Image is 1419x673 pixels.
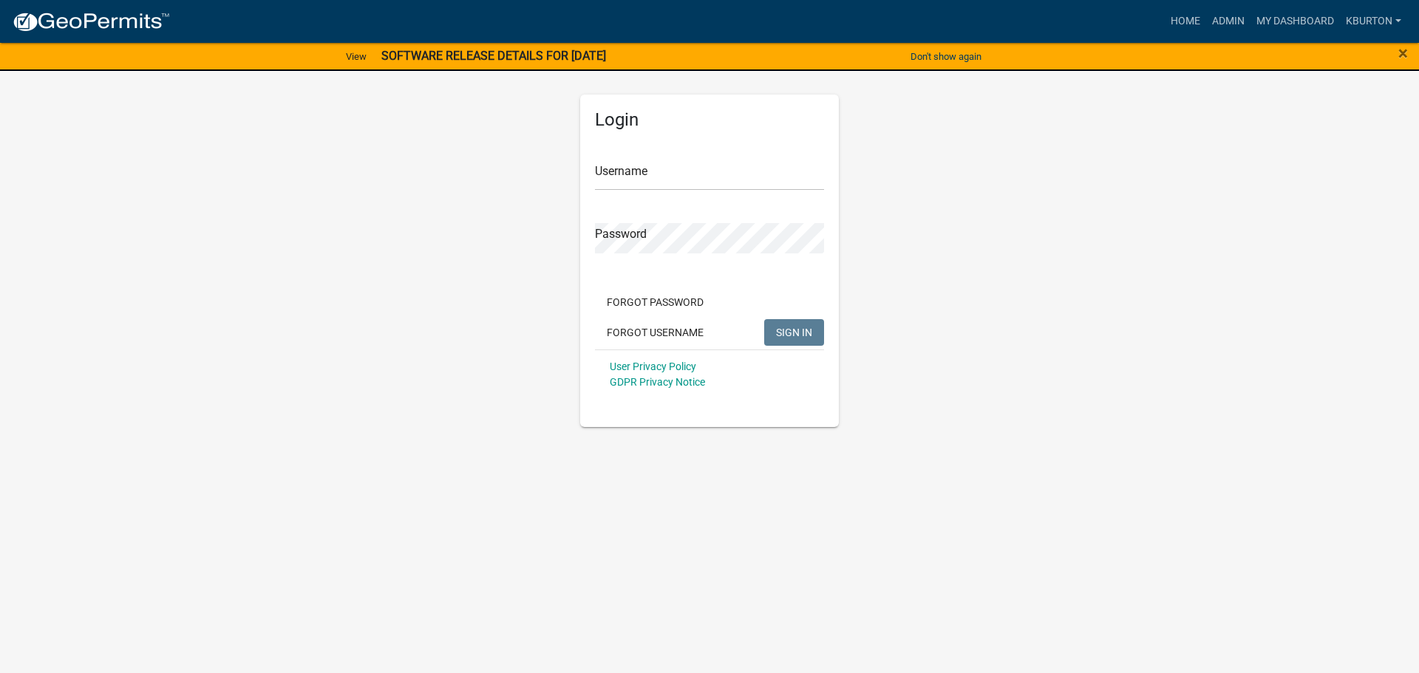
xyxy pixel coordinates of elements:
span: × [1398,43,1408,64]
button: Don't show again [905,44,987,69]
button: Forgot Password [595,289,715,315]
a: User Privacy Policy [610,361,696,372]
span: SIGN IN [776,326,812,338]
a: Home [1165,7,1206,35]
a: Admin [1206,7,1250,35]
h5: Login [595,109,824,131]
button: Forgot Username [595,319,715,346]
a: My Dashboard [1250,7,1340,35]
a: View [340,44,372,69]
a: kburton [1340,7,1407,35]
button: Close [1398,44,1408,62]
strong: SOFTWARE RELEASE DETAILS FOR [DATE] [381,49,606,63]
a: GDPR Privacy Notice [610,376,705,388]
button: SIGN IN [764,319,824,346]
